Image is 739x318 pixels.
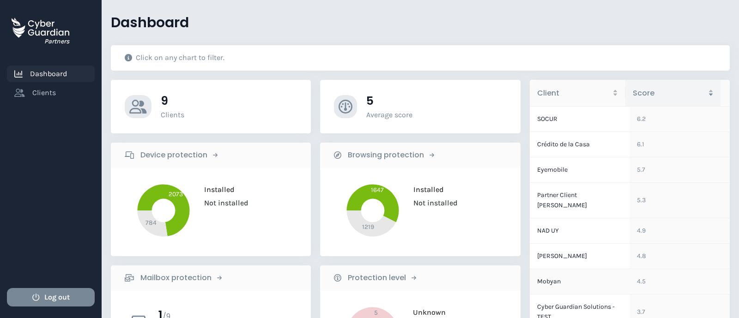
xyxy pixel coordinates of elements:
[7,66,95,82] a: Dashboard
[625,80,721,107] th: Score
[366,110,506,120] p: Average score
[348,272,406,283] b: Protection level
[7,288,95,306] button: Log out
[406,185,444,194] span: Installed
[637,196,646,204] span: 5.3
[7,84,95,101] a: Clients
[530,218,630,244] td: NAD UY
[197,198,248,207] span: Not installed
[637,227,646,234] span: 4.9
[406,308,446,317] span: Unknown
[406,198,458,207] span: Not installed
[140,272,212,283] b: Mailbox protection
[530,107,630,132] td: SOCUR
[637,277,646,285] span: 4.5
[161,94,297,108] h3: 9
[197,185,235,194] span: Installed
[111,14,730,31] h3: Dashboard
[140,150,207,161] b: Device protection
[161,110,297,120] p: Clients
[530,244,630,269] td: [PERSON_NAME]
[637,166,645,174] span: 5.7
[530,183,630,218] td: Partner Client [PERSON_NAME]
[366,94,506,108] h3: 5
[637,252,646,260] span: 4.8
[637,308,645,316] span: 3.7
[32,87,56,98] span: Clients
[12,12,69,47] a: Partners
[44,292,70,303] span: Log out
[348,150,424,161] b: Browsing protection
[530,269,630,294] td: Mobyan
[44,37,69,46] h3: Partners
[633,87,706,99] span: Score
[30,68,67,79] span: Dashboard
[530,132,630,157] td: Crédito de la Casa
[537,87,611,99] span: Client
[637,140,644,148] span: 6.1
[530,80,625,107] th: Client
[637,115,646,123] span: 6.2
[136,53,224,62] p: Click on any chart to filter.
[530,157,630,183] td: Eyemobile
